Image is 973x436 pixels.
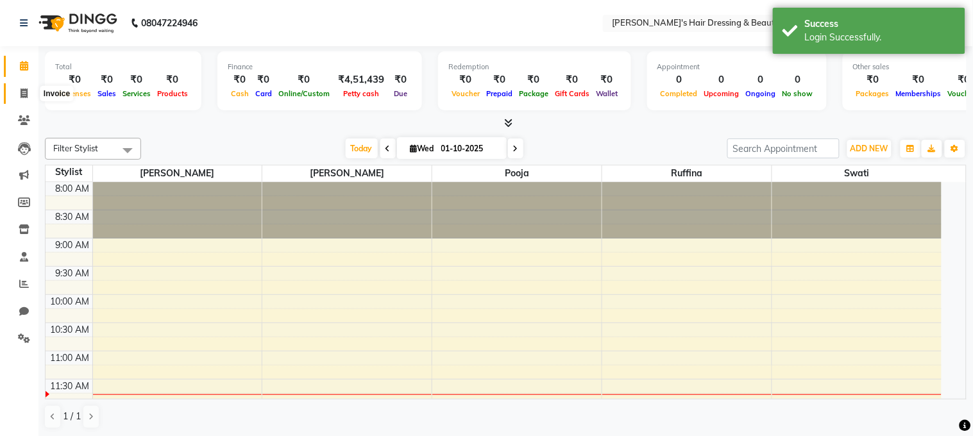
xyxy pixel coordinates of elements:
span: pooja [432,165,602,181]
span: Ongoing [743,89,779,98]
div: Login Successfully. [805,31,956,44]
b: 08047224946 [141,5,198,41]
span: ruffina [602,165,772,181]
span: Gift Cards [552,89,593,98]
div: ₹0 [893,72,945,87]
div: 8:30 AM [53,210,92,224]
span: Cash [228,89,252,98]
div: 0 [743,72,779,87]
div: ₹0 [154,72,191,87]
span: Package [516,89,552,98]
div: Appointment [657,62,816,72]
div: 0 [657,72,701,87]
span: Wed [407,144,437,153]
div: ₹0 [389,72,412,87]
span: Wallet [593,89,621,98]
span: Card [252,89,275,98]
div: 0 [701,72,743,87]
span: Today [346,138,378,158]
div: ₹0 [483,72,516,87]
div: Total [55,62,191,72]
span: Petty cash [340,89,382,98]
div: ₹0 [119,72,154,87]
span: Prepaid [483,89,516,98]
div: Success [805,17,956,31]
div: 10:00 AM [48,295,92,308]
span: Filter Stylist [53,143,98,153]
div: ₹0 [55,72,94,87]
input: Search Appointment [727,138,840,158]
div: 8:00 AM [53,182,92,196]
span: ADD NEW [850,144,888,153]
div: Invoice [40,86,73,101]
span: Services [119,89,154,98]
div: 11:00 AM [48,351,92,365]
div: ₹0 [275,72,333,87]
input: 2025-10-01 [437,139,502,158]
div: ₹0 [228,72,252,87]
div: 0 [779,72,816,87]
span: Due [391,89,410,98]
span: Products [154,89,191,98]
span: Sales [94,89,119,98]
span: [PERSON_NAME] [93,165,262,181]
span: Completed [657,89,701,98]
span: No show [779,89,816,98]
div: ₹0 [94,72,119,87]
span: [PERSON_NAME] [262,165,432,181]
div: Redemption [448,62,621,72]
div: ₹0 [853,72,893,87]
div: ₹0 [448,72,483,87]
div: ₹0 [252,72,275,87]
div: Finance [228,62,412,72]
img: logo [33,5,121,41]
div: 9:00 AM [53,239,92,252]
div: 10:30 AM [48,323,92,337]
span: Memberships [893,89,945,98]
span: swati [772,165,942,181]
div: 11:30 AM [48,380,92,393]
div: Stylist [46,165,92,179]
span: Voucher [448,89,483,98]
div: ₹4,51,439 [333,72,389,87]
span: 1 / 1 [63,410,81,423]
div: ₹0 [516,72,552,87]
div: ₹0 [593,72,621,87]
span: Upcoming [701,89,743,98]
span: Online/Custom [275,89,333,98]
button: ADD NEW [847,140,892,158]
div: 9:30 AM [53,267,92,280]
span: Packages [853,89,893,98]
div: ₹0 [552,72,593,87]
